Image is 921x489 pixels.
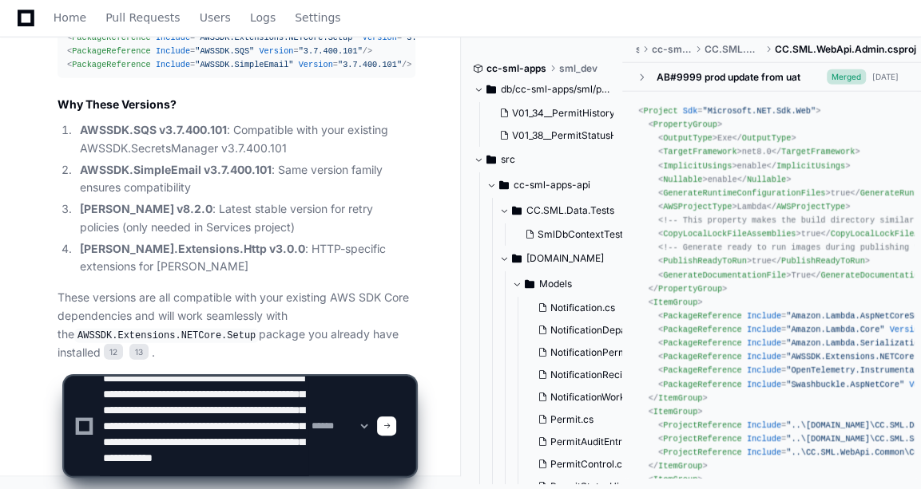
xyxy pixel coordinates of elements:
[512,271,649,297] button: Models
[486,150,496,169] svg: Directory
[781,256,865,266] span: PublishReadyToRun
[658,188,831,198] span: < >
[644,106,678,116] span: Project
[658,229,801,239] span: < >
[550,302,615,314] span: Notification.cs
[474,147,611,172] button: src
[512,129,657,142] span: V01_38__PermitStatusHistory.sql
[663,229,796,239] span: CopyLocalLockFileAssemblies
[683,106,697,116] span: Sdk
[493,102,614,124] button: V01_34__PermitHistory.sql
[747,325,781,334] span: Include
[663,188,825,198] span: GenerateRuntimeConfigurationFiles
[200,13,231,22] span: Users
[658,174,708,183] span: < >
[772,256,870,266] span: </ >
[75,121,415,158] li: : Compatible with your existing AWSSDK.SecretsManager v3.7.400.101
[742,133,792,143] span: OutputType
[658,133,717,143] span: < >
[512,107,629,120] span: V01_34__PermitHistory.sql
[54,13,86,22] span: Home
[156,33,190,42] span: Include
[58,289,415,362] p: These versions are all compatible with your existing AWS SDK Core dependencies and will work seam...
[195,33,357,42] span: "AWSSDK.Extensions.NETCore.Setup"
[514,179,590,191] span: cc-sml-apps-api
[776,202,845,211] span: AWSProjectType
[501,153,515,166] span: src
[493,124,614,147] button: V01_38__PermitStatusHistory.sql
[74,329,259,343] code: AWSSDK.Extensions.NETCore.Setup
[663,270,786,279] span: GenerateDocumentationFile
[663,133,713,143] span: OutputType
[649,120,722,129] span: < >
[649,298,703,307] span: < >
[775,43,916,56] span: CC.SML.WebApi.Admin.csproj
[72,60,151,69] span: PackageReference
[653,298,697,307] span: ItemGroup
[72,46,151,56] span: PackageReference
[538,228,641,241] span: SmlDbContextTests.cs
[195,60,293,69] span: "AWSSDK.SimpleEmail"
[486,62,546,75] span: cc-sml-apps
[363,33,397,42] span: Version
[156,46,190,56] span: Include
[299,46,363,56] span: "3.7.400.101"
[663,256,747,266] span: PublishReadyToRun
[486,80,496,99] svg: Directory
[649,283,728,293] span: </ >
[501,83,611,96] span: db/cc-sml-apps/sml/public-all
[156,60,190,69] span: Include
[705,43,763,56] span: CC.SML.WebApi.Admin
[512,249,522,268] svg: Directory
[75,161,415,198] li: : Same version family ensures compatibility
[58,97,415,112] h2: Why These Versions?
[737,174,792,183] span: </ >
[658,270,791,279] span: < >
[518,223,640,246] button: SmlDbContextTests.cs
[75,200,415,237] li: : Latest stable version for retry policies (only needed in Services project)
[531,319,653,341] button: NotificationDepartment.cs
[786,325,884,334] span: "Amazon.Lambda.Core"
[499,175,509,195] svg: Directory
[656,70,800,83] div: AB#9999 prod update from uat
[663,325,742,334] span: PackageReference
[663,338,742,348] span: PackageReference
[663,311,742,321] span: PackageReference
[747,311,781,321] span: Include
[72,33,151,42] span: PackageReference
[781,147,855,156] span: TargetFramework
[767,202,851,211] span: </ >
[67,60,411,69] span: < = = />
[653,120,717,129] span: PropertyGroup
[531,297,653,319] button: Notification.cs
[105,13,180,22] span: Pull Requests
[559,62,597,75] span: sml_dev
[129,344,149,360] span: 13
[67,46,372,56] span: < = = />
[658,202,737,211] span: < >
[474,77,611,102] button: db/cc-sml-apps/sml/public-all
[75,240,415,277] li: : HTTP-specific extensions for [PERSON_NAME]
[295,13,340,22] span: Settings
[638,106,820,116] span: < = >
[338,60,402,69] span: "3.7.400.101"
[499,246,637,271] button: [DOMAIN_NAME]
[195,46,254,56] span: "AWSSDK.SQS"
[872,71,899,83] div: [DATE]
[827,69,866,85] span: Merged
[402,33,446,42] span: "3.7.400"
[80,123,227,136] strong: AWSSDK.SQS v3.7.400.101
[663,202,732,211] span: AWSProjectType
[512,201,522,220] svg: Directory
[702,106,816,116] span: "Microsoft.NET.Sdk.Web"
[663,160,732,170] span: ImplicitUsings
[663,174,702,183] span: Nullable
[539,278,572,290] span: Models
[525,274,534,294] svg: Directory
[658,283,722,293] span: PropertyGroup
[526,204,614,217] span: CC.SML.Data.Tests
[299,60,333,69] span: Version
[104,344,123,360] span: 12
[652,43,692,56] span: cc-sml-apps-api
[663,147,736,156] span: TargetFramework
